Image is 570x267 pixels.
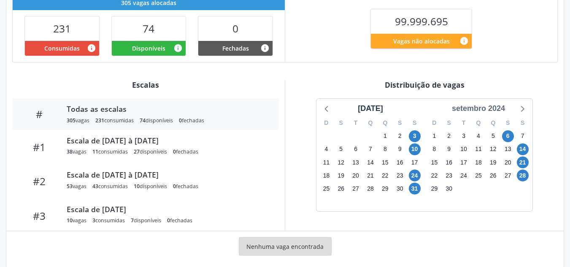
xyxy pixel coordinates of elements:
[487,143,499,155] span: quinta-feira, 12 de setembro de 2024
[486,116,500,129] div: Q
[53,22,71,35] span: 231
[134,183,167,190] div: disponíveis
[173,183,176,190] span: 0
[173,43,183,53] i: Vagas alocadas e sem marcações associadas
[67,117,89,124] div: vagas
[319,116,334,129] div: D
[320,143,332,155] span: domingo, 4 de agosto de 2024
[487,170,499,181] span: quinta-feira, 26 de setembro de 2024
[363,116,378,129] div: Q
[67,217,73,224] span: 10
[350,170,362,181] span: terça-feira, 20 de agosto de 2024
[473,143,484,155] span: quarta-feira, 11 de setembro de 2024
[515,116,530,129] div: S
[458,143,470,155] span: terça-feira, 10 de setembro de 2024
[12,80,279,89] div: Escalas
[379,143,391,155] span: quinta-feira, 8 de agosto de 2024
[167,217,192,224] div: fechadas
[134,183,140,190] span: 10
[179,117,182,124] span: 0
[92,217,95,224] span: 3
[428,156,440,168] span: domingo, 15 de setembro de 2024
[67,183,73,190] span: 53
[320,183,332,194] span: domingo, 25 de agosto de 2024
[393,37,450,46] span: Vagas não alocadas
[473,170,484,181] span: quarta-feira, 25 de setembro de 2024
[448,103,508,114] div: setembro 2024
[409,156,421,168] span: sábado, 17 de agosto de 2024
[500,116,515,129] div: S
[395,14,448,28] span: 99.999.695
[442,116,457,129] div: S
[409,170,421,181] span: sábado, 24 de agosto de 2024
[232,22,238,35] span: 0
[335,170,347,181] span: segunda-feira, 19 de agosto de 2024
[379,183,391,194] span: quinta-feira, 29 de agosto de 2024
[394,156,406,168] span: sexta-feira, 16 de agosto de 2024
[428,183,440,194] span: domingo, 29 de setembro de 2024
[378,116,392,129] div: Q
[428,130,440,142] span: domingo, 1 de setembro de 2024
[502,170,514,181] span: sexta-feira, 27 de setembro de 2024
[173,148,176,155] span: 0
[443,143,455,155] span: segunda-feira, 9 de setembro de 2024
[320,156,332,168] span: domingo, 11 de agosto de 2024
[67,183,86,190] div: vagas
[487,130,499,142] span: quinta-feira, 5 de setembro de 2024
[18,108,61,120] div: #
[394,143,406,155] span: sexta-feira, 9 de agosto de 2024
[67,148,86,155] div: vagas
[132,44,165,53] span: Disponíveis
[409,130,421,142] span: sábado, 3 de agosto de 2024
[473,130,484,142] span: quarta-feira, 4 de setembro de 2024
[173,148,198,155] div: fechadas
[87,43,96,53] i: Vagas alocadas que possuem marcações associadas
[67,205,267,214] div: Escala de [DATE]
[167,217,170,224] span: 0
[392,116,407,129] div: S
[459,36,469,46] i: Quantidade de vagas restantes do teto de vagas
[95,117,104,124] span: 231
[179,117,204,124] div: fechadas
[517,143,529,155] span: sábado, 14 de setembro de 2024
[443,156,455,168] span: segunda-feira, 16 de setembro de 2024
[173,183,198,190] div: fechadas
[365,170,376,181] span: quarta-feira, 21 de agosto de 2024
[348,116,363,129] div: T
[394,183,406,194] span: sexta-feira, 30 de agosto de 2024
[239,237,332,256] div: Nenhuma vaga encontrada
[44,44,80,53] span: Consumidas
[428,170,440,181] span: domingo, 22 de setembro de 2024
[67,117,76,124] span: 305
[92,148,128,155] div: consumidas
[140,117,146,124] span: 74
[320,170,332,181] span: domingo, 18 de agosto de 2024
[134,148,167,155] div: disponíveis
[67,148,73,155] span: 38
[502,143,514,155] span: sexta-feira, 13 de setembro de 2024
[517,156,529,168] span: sábado, 21 de setembro de 2024
[394,170,406,181] span: sexta-feira, 23 de agosto de 2024
[140,117,173,124] div: disponíveis
[131,217,161,224] div: disponíveis
[18,175,61,187] div: #2
[335,183,347,194] span: segunda-feira, 26 de agosto de 2024
[92,183,98,190] span: 43
[379,170,391,181] span: quinta-feira, 22 de agosto de 2024
[517,170,529,181] span: sábado, 28 de setembro de 2024
[409,143,421,155] span: sábado, 10 de agosto de 2024
[458,170,470,181] span: terça-feira, 24 de setembro de 2024
[443,130,455,142] span: segunda-feira, 2 de setembro de 2024
[354,103,386,114] div: [DATE]
[143,22,154,35] span: 74
[428,143,440,155] span: domingo, 8 de setembro de 2024
[458,130,470,142] span: terça-feira, 3 de setembro de 2024
[18,210,61,222] div: #3
[350,143,362,155] span: terça-feira, 6 de agosto de 2024
[18,141,61,153] div: #1
[471,116,486,129] div: Q
[443,170,455,181] span: segunda-feira, 23 de setembro de 2024
[67,104,267,113] div: Todas as escalas
[350,156,362,168] span: terça-feira, 13 de agosto de 2024
[379,156,391,168] span: quinta-feira, 15 de agosto de 2024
